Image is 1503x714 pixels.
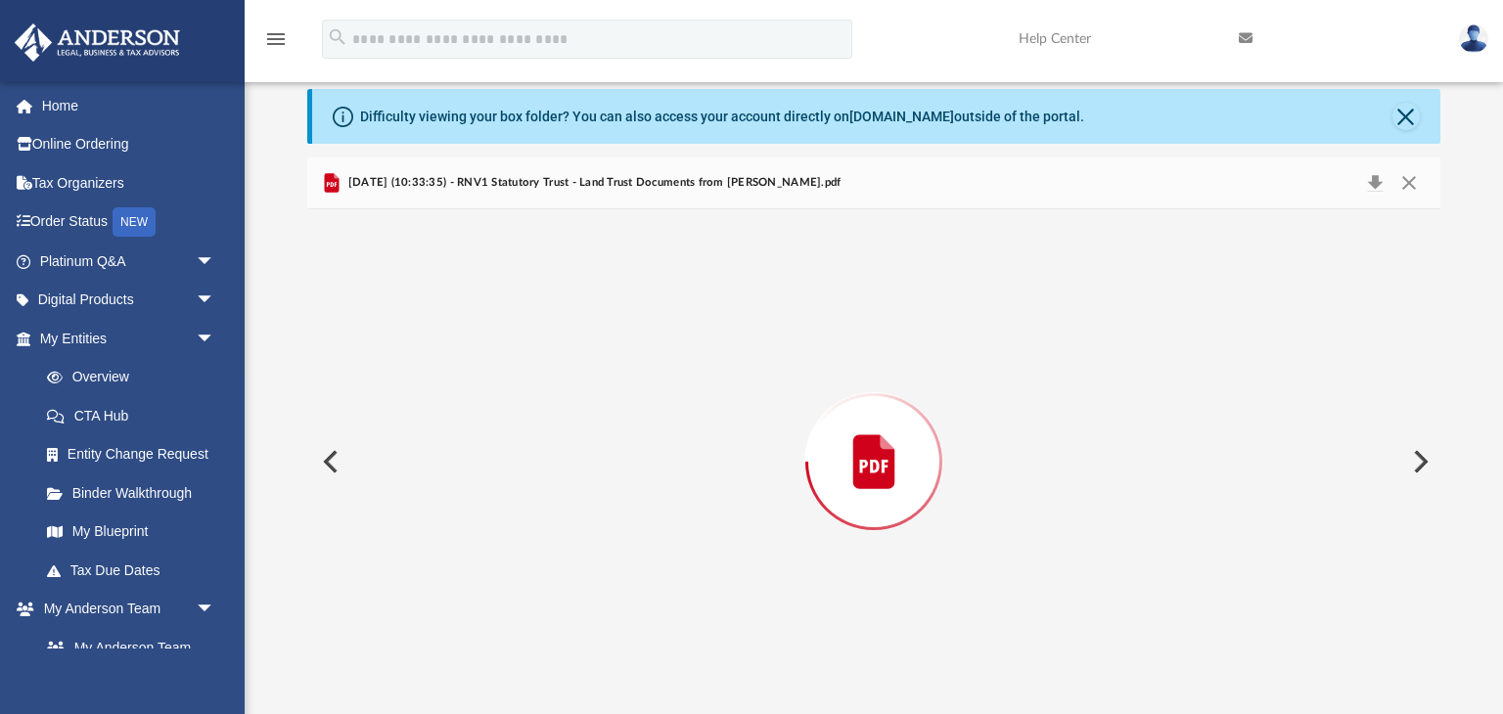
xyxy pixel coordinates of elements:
[196,281,235,321] span: arrow_drop_down
[27,396,245,435] a: CTA Hub
[27,551,245,590] a: Tax Due Dates
[307,157,1439,714] div: Preview
[264,27,288,51] i: menu
[327,26,348,48] i: search
[343,174,841,192] span: [DATE] (10:33:35) - RNV1 Statutory Trust - Land Trust Documents from [PERSON_NAME].pdf
[1397,434,1440,489] button: Next File
[14,319,245,358] a: My Entitiesarrow_drop_down
[264,37,288,51] a: menu
[1357,169,1392,197] button: Download
[196,319,235,359] span: arrow_drop_down
[14,202,245,243] a: Order StatusNEW
[360,107,1084,127] div: Difficulty viewing your box folder? You can also access your account directly on outside of the p...
[113,207,156,237] div: NEW
[27,473,245,513] a: Binder Walkthrough
[14,590,235,629] a: My Anderson Teamarrow_drop_down
[14,242,245,281] a: Platinum Q&Aarrow_drop_down
[849,109,954,124] a: [DOMAIN_NAME]
[196,590,235,630] span: arrow_drop_down
[27,435,245,474] a: Entity Change Request
[27,513,235,552] a: My Blueprint
[14,125,245,164] a: Online Ordering
[1391,169,1427,197] button: Close
[1459,24,1488,53] img: User Pic
[1392,103,1420,130] button: Close
[14,86,245,125] a: Home
[196,242,235,282] span: arrow_drop_down
[307,434,350,489] button: Previous File
[9,23,186,62] img: Anderson Advisors Platinum Portal
[14,163,245,202] a: Tax Organizers
[27,358,245,397] a: Overview
[14,281,245,320] a: Digital Productsarrow_drop_down
[27,628,225,667] a: My Anderson Team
